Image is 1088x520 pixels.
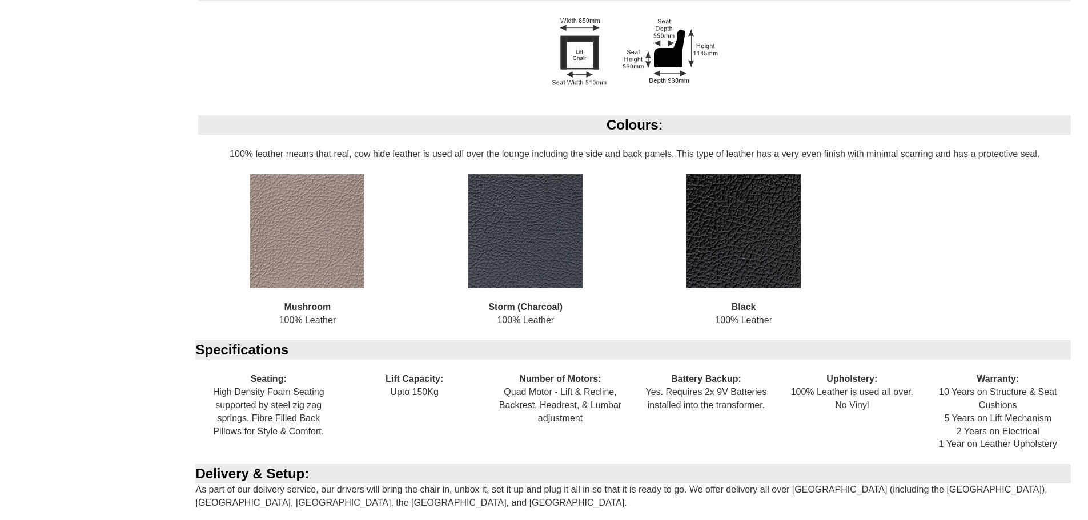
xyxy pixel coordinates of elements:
b: Battery Backup: [671,374,741,384]
img: Black [686,174,801,288]
div: 100% Leather [198,174,416,340]
b: Mushroom [284,302,331,312]
b: Black [732,302,756,312]
div: Quad Motor - Lift & Recline, Backrest, Headrest, & Lumbar adjustment [487,360,633,438]
div: 100% Leather is used all over. No Vinyl [779,360,925,425]
b: Lift Capacity: [386,374,443,384]
b: Seating: [251,374,287,384]
div: Upto 150Kg [342,360,487,412]
div: Specifications [195,340,1071,360]
b: Number of Motors: [519,374,601,384]
div: Delivery & Setup: [195,464,1071,483]
b: Upholstery: [826,374,877,384]
img: Lift Chair [548,14,721,89]
div: High Density Foam Seating supported by steel zig zag springs. Fibre Filled Back Pillows for Style... [195,360,341,451]
b: Storm (Charcoal) [488,302,563,312]
div: Yes. Requires 2x 9V Batteries installed into the transformer. [633,360,779,425]
div: 100% Leather [635,174,853,340]
div: 100% leather means that real, cow hide leather is used all over the lounge including the side and... [190,115,1079,340]
div: Colours: [198,115,1071,135]
div: 10 Years on Structure & Seat Cushions 5 Years on Lift Mechanism 2 Years on Electrical 1 Year on L... [925,360,1071,464]
div: 100% Leather [416,174,635,340]
img: Mushroom [250,174,364,288]
b: Warranty: [977,374,1019,384]
img: Storm [468,174,583,288]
